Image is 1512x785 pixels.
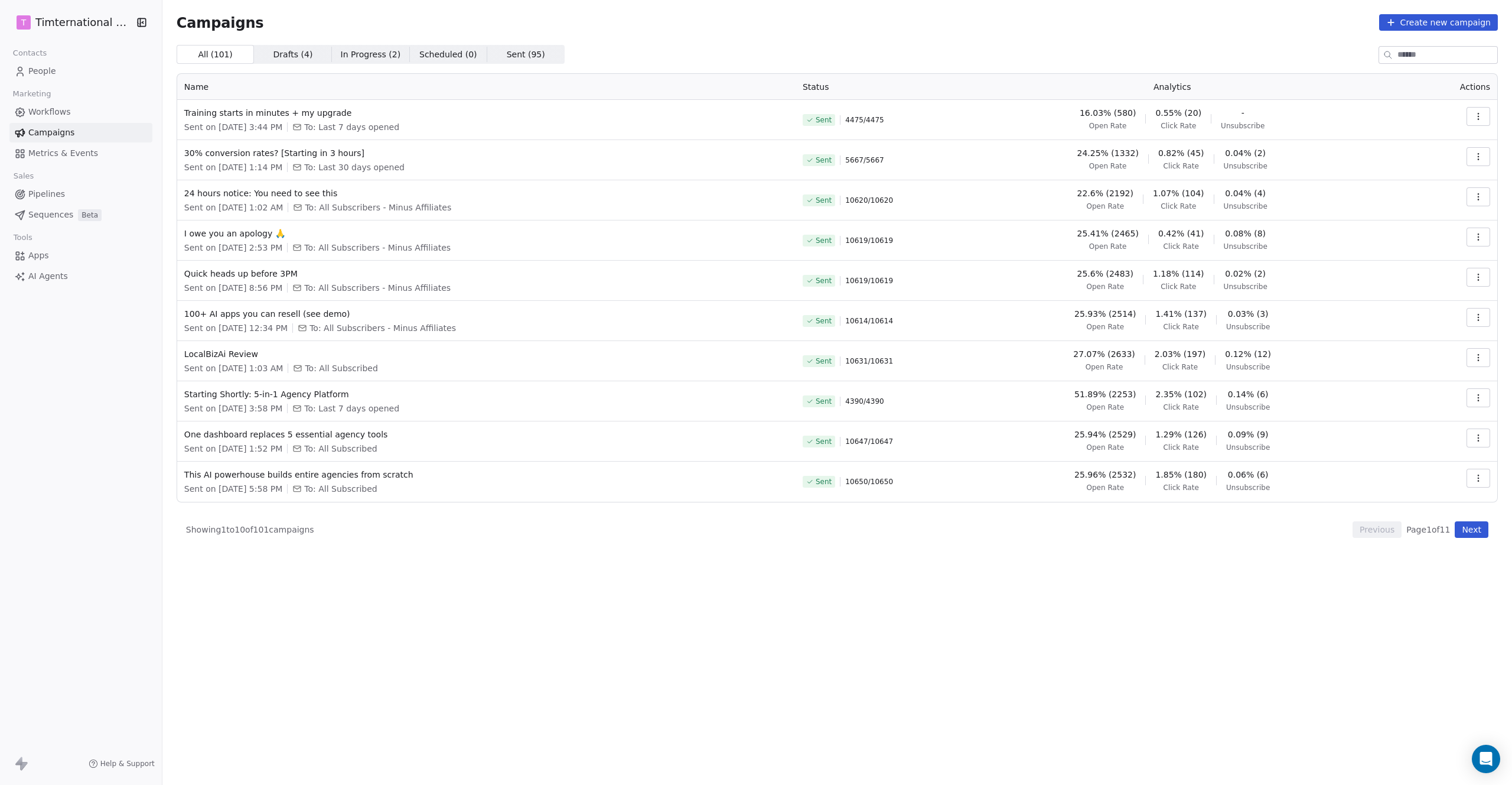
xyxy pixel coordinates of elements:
a: Metrics & Events [9,144,152,163]
span: Sent on [DATE] 8:56 PM [184,282,282,294]
span: 1.41% (137) [1155,308,1207,320]
span: Apps [28,249,49,262]
span: Click Rate [1164,242,1199,251]
span: Training starts in minutes + my upgrade [184,107,788,119]
span: 10619 / 10619 [845,276,893,286]
span: Click Rate [1164,483,1199,492]
span: Open Rate [1086,362,1123,372]
span: Drafts ( 4 ) [273,48,313,61]
span: 0.55% (20) [1155,107,1201,119]
span: 22.6% (2192) [1077,187,1133,199]
a: Campaigns [9,123,152,142]
a: People [9,61,152,81]
span: - [1241,107,1244,119]
span: Click Rate [1164,443,1199,452]
span: Sent on [DATE] 5:58 PM [184,483,282,495]
span: Click Rate [1164,322,1199,332]
span: One dashboard replaces 5 essential agency tools [184,429,788,440]
span: 30% conversion rates? [Starting in 3 hours] [184,147,788,159]
span: Open Rate [1086,202,1124,211]
span: To: All Subscribed [305,362,377,374]
span: Pipelines [28,188,65,200]
span: Open Rate [1086,322,1124,332]
span: Sent [816,316,832,326]
span: 25.96% (2532) [1074,469,1136,481]
a: Workflows [9,102,152,122]
span: AI Agents [28,270,68,283]
span: T [21,17,27,28]
a: Pipelines [9,184,152,204]
span: 0.12% (12) [1225,348,1271,360]
span: Open Rate [1086,443,1124,452]
span: 100+ AI apps you can resell (see demo) [184,308,788,320]
span: Sent [816,276,832,286]
span: 25.93% (2514) [1074,308,1136,320]
span: Click Rate [1162,362,1198,372]
span: Click Rate [1164,161,1199,171]
span: Click Rate [1164,403,1199,412]
span: Open Rate [1089,161,1127,171]
span: 0.42% (41) [1158,228,1204,239]
span: Workflows [28,106,71,118]
span: 1.29% (126) [1155,429,1207,440]
span: To: All Subscribers - Minus Affiliates [304,282,451,294]
span: Sent [816,196,832,205]
span: Metrics & Events [28,147,98,160]
span: 0.04% (4) [1225,187,1266,199]
div: Open Intercom Messenger [1472,745,1500,773]
span: 10619 / 10619 [845,236,893,245]
span: Sequences [28,209,73,221]
span: 0.03% (3) [1228,308,1269,320]
span: 27.07% (2633) [1073,348,1135,360]
span: This AI powerhouse builds entire agencies from scratch [184,469,788,481]
span: 0.82% (45) [1158,147,1204,159]
span: Sent [816,437,832,446]
span: Sent on [DATE] 3:44 PM [184,121,282,133]
span: Quick heads up before 3PM [184,268,788,280]
button: TTimternational B.V. [14,12,128,33]
th: Name [177,74,796,100]
span: 0.02% (2) [1225,268,1266,280]
span: Open Rate [1089,242,1127,251]
span: To: Last 7 days opened [304,121,399,133]
span: Unsubscribe [1226,403,1270,412]
span: 0.04% (2) [1225,147,1266,159]
span: In Progress ( 2 ) [341,48,401,61]
span: 10614 / 10614 [845,316,893,326]
span: Unsubscribe [1226,483,1270,492]
span: Sent [816,115,832,125]
a: SequencesBeta [9,205,152,225]
span: To: All Subscribed [304,443,377,455]
span: 24 hours notice: You need to see this [184,187,788,199]
span: 0.14% (6) [1228,388,1269,400]
span: Click Rate [1161,282,1196,291]
span: 5667 / 5667 [845,155,884,165]
span: Help & Support [100,759,155,768]
span: People [28,65,56,77]
span: 1.18% (114) [1153,268,1204,280]
span: Page 1 of 11 [1406,524,1450,536]
span: To: Last 30 days opened [304,161,405,173]
span: 0.09% (9) [1228,429,1269,440]
span: 10631 / 10631 [845,356,893,366]
button: Previous [1353,521,1402,538]
th: Actions [1401,74,1497,100]
span: 2.35% (102) [1155,388,1207,400]
span: To: Last 7 days opened [304,403,399,414]
span: Showing 1 to 10 of 101 campaigns [186,524,314,536]
span: Sent on [DATE] 1:14 PM [184,161,282,173]
span: Sent [816,397,832,406]
span: 1.85% (180) [1155,469,1207,481]
span: Unsubscribe [1226,362,1270,372]
span: Unsubscribe [1221,121,1265,131]
span: Campaigns [177,14,264,31]
span: Open Rate [1086,483,1124,492]
span: Marketing [8,85,56,103]
span: Sent on [DATE] 1:52 PM [184,443,282,455]
span: Unsubscribe [1224,242,1267,251]
span: Unsubscribe [1224,202,1267,211]
span: Open Rate [1086,403,1124,412]
span: Click Rate [1161,121,1196,131]
span: Beta [78,209,102,221]
span: Unsubscribe [1226,322,1270,332]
